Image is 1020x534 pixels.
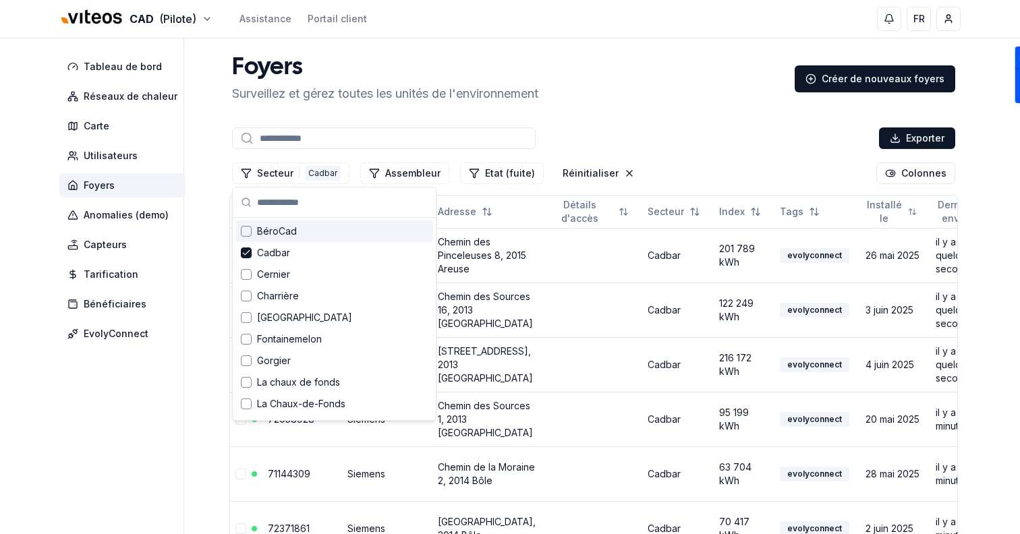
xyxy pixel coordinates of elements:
[860,283,930,337] td: 3 juin 2025
[780,303,849,318] div: evolyconnect
[59,262,191,287] a: Tarification
[257,311,352,324] span: [GEOGRAPHIC_DATA]
[866,198,903,225] span: Installé le
[232,84,538,103] p: Surveillez et gérez toutes les unités de l'environnement
[857,201,925,222] button: Not sorted. Click to sort ascending.
[538,201,637,222] button: Not sorted. Click to sort ascending.
[59,1,124,34] img: Viteos - CAD Logo
[555,162,643,184] button: Réinitialiser les filtres
[84,238,127,251] span: Capteurs
[438,400,533,438] a: Chemin des Sources 1, 2013 [GEOGRAPHIC_DATA]
[719,351,769,378] div: 216 172 kWh
[780,205,803,218] span: Tags
[360,162,449,184] button: Filtrer les lignes
[342,446,432,501] td: Siemens
[257,289,299,303] span: Charrière
[907,7,931,31] button: FR
[546,198,613,225] span: Détails d'accès
[59,233,191,257] a: Capteurs
[719,242,769,269] div: 201 789 kWh
[305,166,341,181] div: Cadbar
[84,268,138,281] span: Tarification
[257,332,322,346] span: Fontainemelon
[59,114,191,138] a: Carte
[59,173,191,198] a: Foyers
[257,376,340,389] span: La chaux de fonds
[84,90,177,103] span: Réseaux de chaleur
[930,337,1000,392] td: il y a quelques secondes
[930,446,1000,501] td: il y a 2 minutes
[719,406,769,433] div: 95 199 kWh
[772,201,828,222] button: Not sorted. Click to sort ascending.
[642,337,714,392] td: Cadbar
[648,205,684,218] span: Secteur
[257,397,345,411] span: La Chaux-de-Fonds
[719,205,745,218] span: Index
[84,208,169,222] span: Anomalies (demo)
[84,149,138,162] span: Utilisateurs
[936,198,974,225] span: Dernièr envoi
[430,201,501,222] button: Not sorted. Click to sort ascending.
[860,337,930,392] td: 4 juin 2025
[257,246,290,260] span: Cadbar
[642,392,714,446] td: Cadbar
[780,412,849,427] div: evolyconnect
[438,236,526,274] a: Chemin des Pinceleuses 8, 2015 Areuse
[876,162,955,184] button: Cocher les colonnes
[235,523,246,534] button: Sélectionner la ligne
[460,162,544,184] button: Filtrer les lignes
[438,205,476,218] span: Adresse
[640,201,708,222] button: Not sorted. Click to sort ascending.
[257,268,290,281] span: Cernier
[268,468,310,479] a: 71144309
[860,392,930,446] td: 20 mai 2025
[642,446,714,501] td: Cadbar
[239,12,291,26] a: Assistance
[235,469,246,479] button: Sélectionner la ligne
[879,127,955,149] button: Exporter
[930,392,1000,446] td: il y a 2 minutes
[860,446,930,501] td: 28 mai 2025
[913,12,925,26] span: FR
[642,228,714,283] td: Cadbar
[59,292,191,316] a: Bénéficiaires
[232,162,349,184] button: Filtrer les lignes
[257,419,295,432] span: Le Locle
[930,228,1000,283] td: il y a quelques secondes
[780,357,849,372] div: evolyconnect
[719,297,769,324] div: 122 249 kWh
[59,322,191,346] a: EvolyConnect
[232,55,538,82] h1: Foyers
[59,144,191,168] a: Utilisateurs
[59,84,191,109] a: Réseaux de chaleur
[84,179,115,192] span: Foyers
[780,467,849,481] div: evolyconnect
[308,12,367,26] a: Portail client
[257,354,291,367] span: Gorgier
[268,523,310,534] a: 72371861
[642,283,714,337] td: Cadbar
[84,60,162,73] span: Tableau de bord
[59,55,191,79] a: Tableau de bord
[711,201,769,222] button: Not sorted. Click to sort ascending.
[257,225,297,238] span: BéroCad
[795,65,955,92] a: Créer de nouveaux foyers
[438,345,533,384] a: [STREET_ADDRESS], 2013 [GEOGRAPHIC_DATA]
[719,461,769,487] div: 63 704 kWh
[84,327,148,340] span: EvolyConnect
[438,291,533,329] a: Chemin des Sources 16, 2013 [GEOGRAPHIC_DATA]
[860,228,930,283] td: 26 mai 2025
[59,203,191,227] a: Anomalies (demo)
[438,461,535,486] a: Chemin de la Moraine 2, 2014 Bôle
[780,248,849,263] div: evolyconnect
[159,11,196,27] span: (Pilote)
[59,5,213,34] button: CAD(Pilote)
[928,201,994,222] button: Sorted descending. Click to sort ascending.
[268,413,314,425] a: 72058928
[84,119,109,133] span: Carte
[930,283,1000,337] td: il y a quelques secondes
[84,297,146,311] span: Bénéficiaires
[130,11,154,27] span: CAD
